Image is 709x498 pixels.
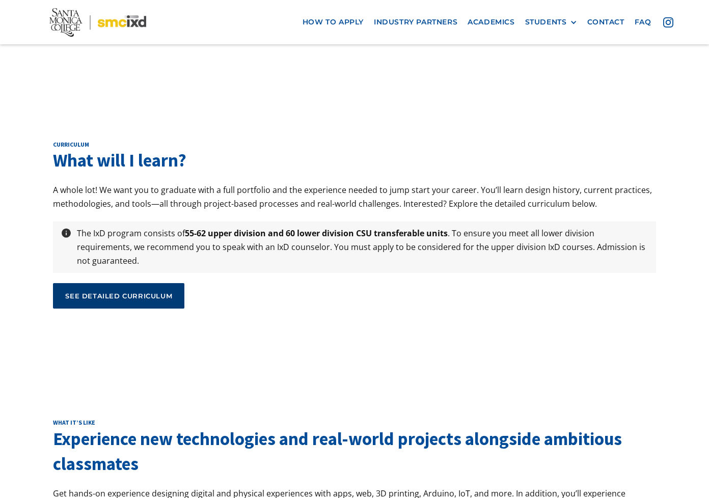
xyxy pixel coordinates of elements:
[185,228,448,239] strong: 55-62 upper division and 60 lower division CSU transferable units
[630,13,657,32] a: faq
[53,141,656,149] h2: curriculum
[525,18,577,26] div: STUDENTS
[53,427,656,477] h3: Experience new technologies and real-world projects alongside ambitious classmates
[53,283,184,309] a: see detailed curriculum
[582,13,630,32] a: contact
[369,13,462,32] a: industry partners
[462,13,520,32] a: Academics
[53,183,656,211] p: A whole lot! We want you to graduate with a full portfolio and the experience needed to jump star...
[297,13,369,32] a: how to apply
[525,18,567,26] div: STUDENTS
[663,17,673,27] img: icon - instagram
[49,8,146,37] img: Santa Monica College - SMC IxD logo
[53,148,656,173] h3: What will I learn?
[72,227,653,268] p: The IxD program consists of . To ensure you meet all lower division requirements, we recommend yo...
[65,291,172,300] div: see detailed curriculum
[53,419,656,427] h2: What it’s like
